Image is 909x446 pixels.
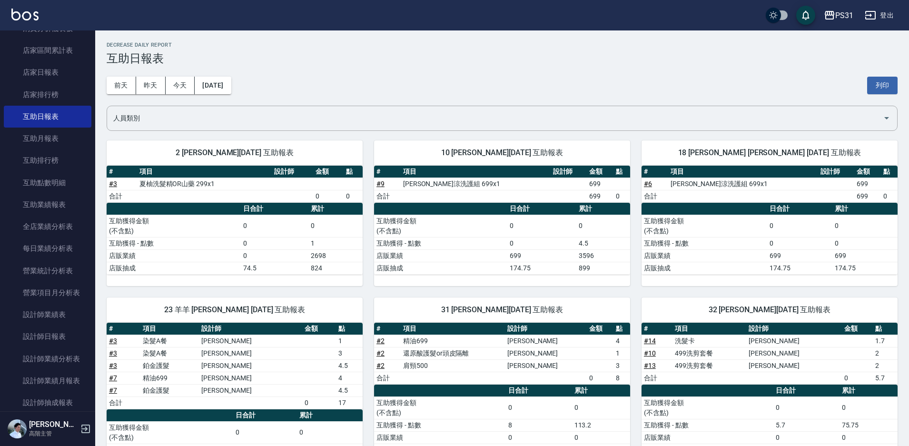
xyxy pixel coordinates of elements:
td: 店販業績 [374,249,507,262]
td: 0 [241,215,308,237]
td: 0 [506,396,572,419]
button: Open [879,110,894,126]
a: #2 [376,362,385,369]
td: 互助獲得金額 (不含點) [642,396,773,419]
td: [PERSON_NAME] [199,372,302,384]
td: 0 [767,215,832,237]
td: 2 [873,347,898,359]
td: 店販抽成 [642,262,767,274]
h3: 互助日報表 [107,52,898,65]
td: 染髮A餐 [140,347,199,359]
td: 0 [241,249,308,262]
td: 2698 [308,249,363,262]
td: 互助獲得 - 點數 [642,237,767,249]
h2: Decrease Daily Report [107,42,898,48]
th: 日合計 [767,203,832,215]
td: 0 [613,190,630,202]
td: 0 [313,190,344,202]
a: 互助日報表 [4,106,91,128]
th: 點 [873,323,898,335]
td: 0 [767,237,832,249]
td: [PERSON_NAME] [505,335,587,347]
th: 金額 [842,323,873,335]
td: 0 [773,396,840,419]
a: 互助業績報表 [4,194,91,216]
td: 精油699 [401,335,505,347]
a: #3 [109,337,117,345]
a: #10 [644,349,656,357]
th: # [642,323,672,335]
td: 0 [233,421,296,444]
th: 金額 [587,166,613,178]
th: 累計 [297,409,363,422]
td: 699 [832,249,898,262]
td: 499洗剪套餐 [672,359,746,372]
td: 1 [613,347,630,359]
table: a dense table [642,166,898,203]
td: 3 [613,359,630,372]
td: [PERSON_NAME] [199,335,302,347]
th: 設計師 [199,323,302,335]
button: 今天 [166,77,195,94]
a: #3 [109,349,117,357]
th: 日合計 [773,385,840,397]
a: 設計師抽成報表 [4,392,91,414]
td: 0 [840,431,898,444]
th: 項目 [401,166,551,178]
td: 互助獲得金額 (不含點) [107,421,233,444]
td: 1 [308,237,363,249]
th: 設計師 [746,323,842,335]
th: 點 [336,323,363,335]
a: 店家排行榜 [4,84,91,106]
th: 設計師 [551,166,587,178]
button: 登出 [861,7,898,24]
table: a dense table [642,323,898,385]
td: 699 [854,190,881,202]
td: 0 [576,215,630,237]
td: 174.75 [767,262,832,274]
input: 人員名稱 [111,110,879,127]
th: 累計 [572,385,630,397]
th: 金額 [302,323,336,335]
td: 699 [587,190,613,202]
a: 全店業績分析表 [4,216,91,238]
td: [PERSON_NAME]涼洗護組 699x1 [668,178,818,190]
td: 0 [832,215,898,237]
a: 營業項目月分析表 [4,282,91,304]
a: 設計師日報表 [4,326,91,347]
td: 5.7 [773,419,840,431]
table: a dense table [374,323,630,385]
td: 鉑金護髮 [140,384,199,396]
th: 日合計 [506,385,572,397]
td: 0 [302,396,336,409]
a: #13 [644,362,656,369]
a: #9 [376,180,385,188]
td: 75.75 [840,419,898,431]
th: 日合計 [241,203,308,215]
button: [DATE] [195,77,231,94]
td: 17 [336,396,363,409]
a: 設計師業績分析表 [4,348,91,370]
td: 0 [507,215,576,237]
td: 699 [767,249,832,262]
td: 互助獲得金額 (不含點) [642,215,767,237]
td: 2 [873,359,898,372]
th: 累計 [308,203,363,215]
span: 10 [PERSON_NAME][DATE] 互助報表 [385,148,619,158]
th: 設計師 [505,323,587,335]
table: a dense table [374,166,630,203]
td: [PERSON_NAME] [746,347,842,359]
td: 店販業績 [107,249,241,262]
a: 互助排行榜 [4,149,91,171]
p: 高階主管 [29,429,78,438]
span: 23 羊羊 [PERSON_NAME] [DATE] 互助報表 [118,305,351,315]
td: 鉑金護髮 [140,359,199,372]
th: 日合計 [233,409,296,422]
td: 互助獲得金額 (不含點) [107,215,241,237]
td: 0 [881,190,898,202]
span: 31 [PERSON_NAME][DATE] 互助報表 [385,305,619,315]
td: 夏柚洗髮精OR山藥 299x1 [137,178,272,190]
th: 累計 [840,385,898,397]
td: 899 [576,262,630,274]
th: 項目 [401,323,505,335]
